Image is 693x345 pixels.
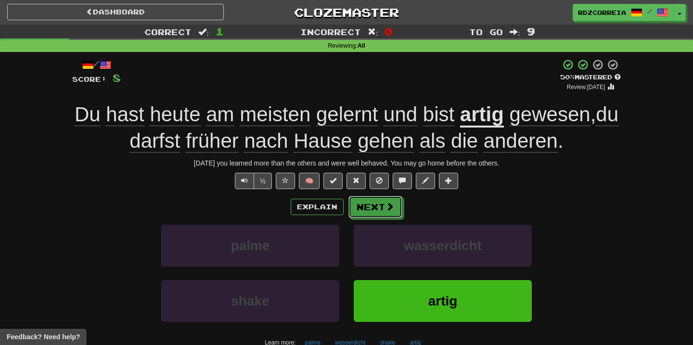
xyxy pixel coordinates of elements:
span: gewesen [510,103,590,126]
span: 9 [527,26,535,37]
span: als [420,129,446,153]
a: Clozemaster [238,4,455,21]
span: Du [75,103,101,126]
span: du [596,103,618,126]
button: artig [354,280,532,322]
span: wasserdicht [404,238,482,253]
span: heute [150,103,200,126]
button: 🧠 [299,173,320,189]
button: ½ [254,173,272,189]
a: Dashboard [7,4,224,20]
button: Set this sentence to 100% Mastered (alt+m) [323,173,343,189]
button: Play sentence audio (ctl+space) [235,173,254,189]
button: Reset to 0% Mastered (alt+r) [346,173,366,189]
span: Hause [294,129,352,153]
span: gelernt [316,103,378,126]
button: Ignore sentence (alt+i) [370,173,389,189]
button: Discuss sentence (alt+u) [393,173,412,189]
span: meisten [240,103,310,126]
span: bist [423,103,454,126]
span: palme [231,238,270,253]
a: rdzcorreia / [573,4,674,21]
span: nach [244,129,288,153]
span: und [384,103,417,126]
span: gehen [358,129,414,153]
span: : [198,28,209,36]
span: To go [469,27,503,37]
button: palme [161,225,339,267]
button: Favorite sentence (alt+f) [276,173,295,189]
span: Correct [144,27,192,37]
span: : [368,28,378,36]
span: rdzcorreia [578,8,626,17]
span: shake [231,294,269,308]
span: Open feedback widget [7,332,80,342]
span: die [451,129,478,153]
button: Next [348,196,402,218]
button: Explain [291,199,344,215]
span: Incorrect [300,27,361,37]
span: , . [129,103,618,153]
span: 0 [385,26,393,37]
button: Edit sentence (alt+d) [416,173,435,189]
button: Add to collection (alt+a) [439,173,458,189]
button: shake [161,280,339,322]
span: früher [186,129,239,153]
span: : [510,28,520,36]
span: hast [106,103,144,126]
div: Text-to-speech controls [233,173,272,189]
strong: All [358,42,365,49]
div: / [72,59,121,71]
div: Mastered [560,73,621,82]
span: am [206,103,234,126]
div: [DATE] you learned more than the others and were well behaved. You may go home before the others. [72,158,621,168]
u: artig [460,103,504,128]
button: wasserdicht [354,225,532,267]
small: Review: [DATE] [567,84,605,90]
span: 1 [216,26,224,37]
span: / [647,8,652,14]
span: 50 % [560,73,575,81]
span: Score: [72,75,107,83]
span: anderen [484,129,558,153]
span: artig [428,294,458,308]
span: darfst [129,129,180,153]
span: 8 [113,72,121,84]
